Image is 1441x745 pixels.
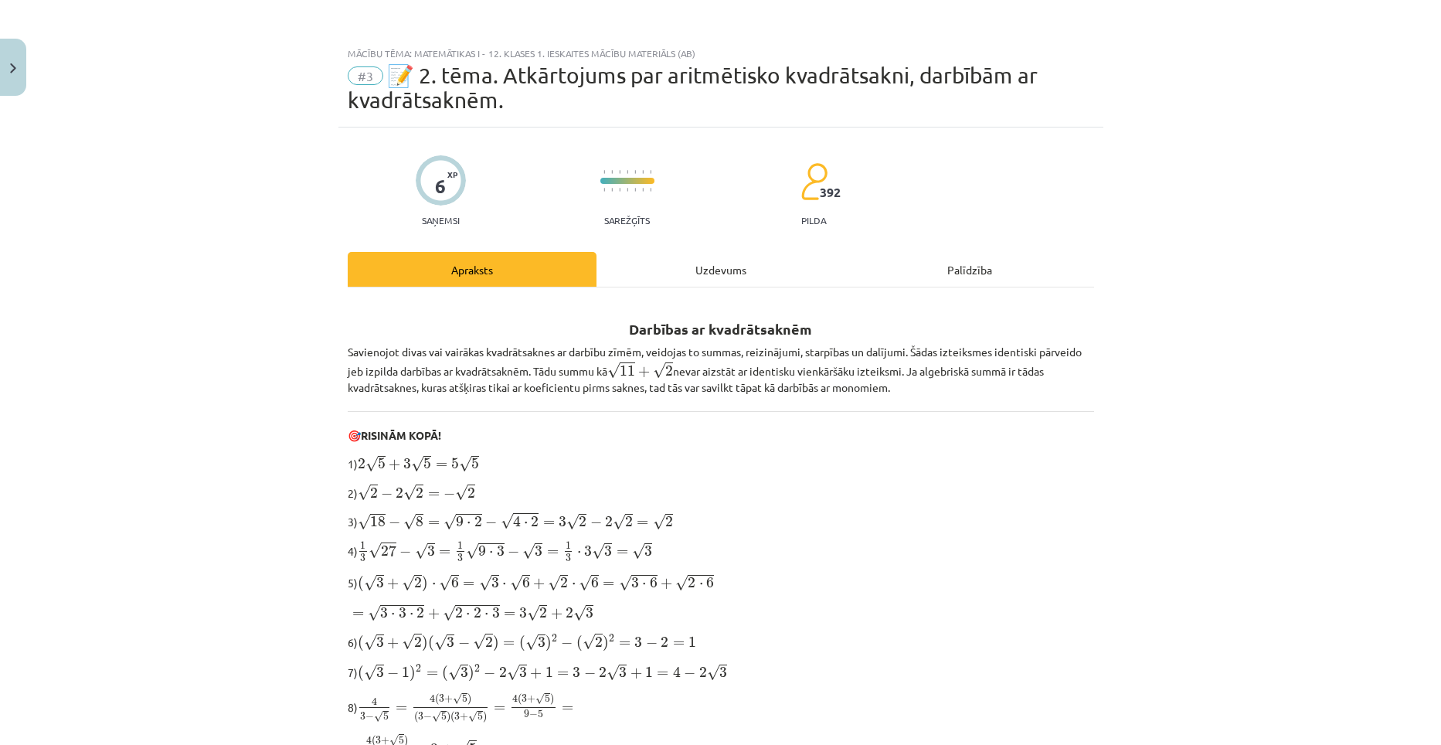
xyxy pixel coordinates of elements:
span: √ [592,543,604,560]
span: 2 [599,667,607,678]
img: icon-close-lesson-0947bae3869378f0d4975bcd49f059093ad1ed9edebbc8119c70593378902aed.svg [10,63,16,73]
span: 5 [399,736,404,744]
span: ) [422,635,428,651]
span: + [530,668,542,679]
span: 9 [456,516,464,527]
span: ) [493,635,499,651]
span: − [458,638,470,648]
span: − [399,546,411,557]
p: 8) [348,692,1094,724]
img: icon-short-line-57e1e144782c952c97e751825c79c345078a6d821885a25fce030b3d8c18986b.svg [650,170,651,174]
span: 3 [644,546,652,556]
span: √ [653,362,665,379]
span: 2 [665,366,673,376]
span: 2 [609,634,614,642]
span: − [444,488,455,499]
span: = [427,671,438,677]
span: √ [675,575,688,591]
div: Uzdevums [596,252,845,287]
span: 2 [370,488,378,498]
span: ) [422,576,428,592]
p: 2) [348,482,1094,502]
span: 5 [378,458,386,469]
span: √ [468,711,478,723]
span: 3 [418,713,423,720]
p: 5) [348,572,1094,593]
span: √ [444,514,456,530]
span: + [551,608,562,619]
span: √ [453,693,462,705]
span: 5 [462,695,467,702]
span: ( [576,635,583,651]
span: 1 [402,667,410,678]
span: 3 [447,637,454,648]
span: 2 [595,637,603,648]
span: ⋅ [467,522,471,526]
span: + [428,608,440,619]
span: √ [403,485,416,501]
span: 3 [376,736,381,744]
img: icon-short-line-57e1e144782c952c97e751825c79c345078a6d821885a25fce030b3d8c18986b.svg [634,170,636,174]
span: 2 [605,516,613,527]
span: √ [522,543,535,560]
span: ( [428,635,434,651]
span: ( [358,665,364,682]
img: icon-short-line-57e1e144782c952c97e751825c79c345078a6d821885a25fce030b3d8c18986b.svg [603,170,605,174]
span: = [547,549,559,556]
span: 2 [455,607,463,618]
span: = [503,641,515,647]
p: 1) [348,453,1094,473]
span: = [504,611,515,617]
span: 2 [467,488,475,498]
span: 2 [485,637,493,648]
span: 2 [416,488,423,498]
span: 3 [439,695,444,702]
img: icon-short-line-57e1e144782c952c97e751825c79c345078a6d821885a25fce030b3d8c18986b.svg [619,170,620,174]
span: 3 [559,516,566,527]
span: − [584,668,596,679]
span: − [387,668,399,679]
span: = [439,549,450,556]
span: 2 [625,516,633,527]
span: 2 [531,516,539,527]
span: 5 [471,458,479,469]
span: 2 [560,577,568,588]
span: − [381,488,393,499]
span: √ [566,514,579,530]
span: − [684,668,695,679]
img: icon-short-line-57e1e144782c952c97e751825c79c345078a6d821885a25fce030b3d8c18986b.svg [627,188,628,192]
span: 3 [619,667,627,678]
span: √ [579,575,591,591]
p: 🎯 [348,427,1094,444]
img: icon-short-line-57e1e144782c952c97e751825c79c345078a6d821885a25fce030b3d8c18986b.svg [650,188,651,192]
span: 2 [416,665,421,672]
div: 6 [435,175,446,197]
span: √ [374,711,383,723]
span: √ [439,575,451,591]
span: 2 [665,516,673,527]
span: √ [364,575,376,591]
span: √ [432,711,441,723]
span: 2 [474,516,482,527]
span: 3 [634,637,642,648]
span: 9 [524,710,529,718]
span: √ [415,543,427,560]
span: ( [519,635,525,651]
img: icon-short-line-57e1e144782c952c97e751825c79c345078a6d821885a25fce030b3d8c18986b.svg [619,188,620,192]
span: 2 [474,665,480,672]
span: √ [369,543,381,559]
span: 3 [519,607,527,618]
span: √ [535,693,545,705]
span: 4 [673,666,681,678]
span: 27 [381,545,396,556]
span: 4 [372,698,377,706]
span: 5 [538,710,543,718]
span: 1 [360,542,365,549]
span: 📝 2. tēma. Atkārtojums par aritmētisko kvadrātsakni, darbībām ar kvadrātsaknēm. [348,63,1038,113]
span: − [529,711,538,719]
span: 1 [545,667,553,678]
span: 3 [399,607,406,618]
span: √ [364,665,376,681]
span: ⋅ [642,583,646,587]
span: 3 [360,713,365,720]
